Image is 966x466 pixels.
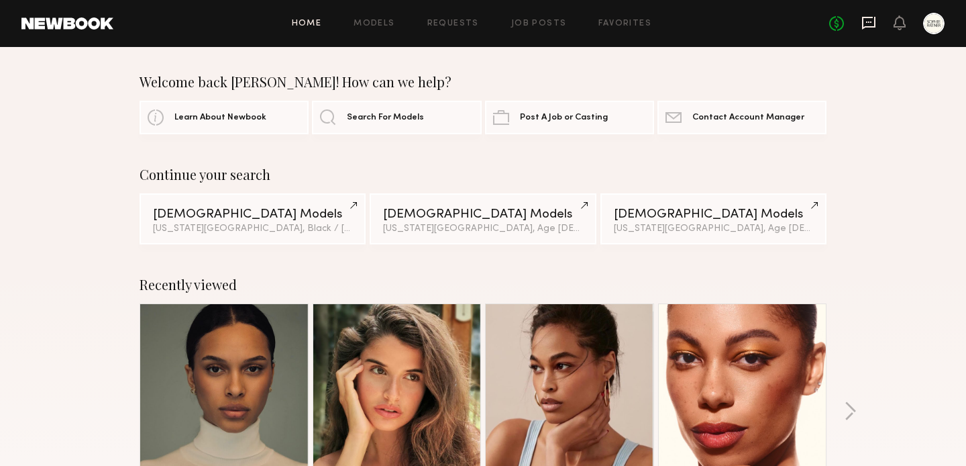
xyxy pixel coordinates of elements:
a: [DEMOGRAPHIC_DATA] Models[US_STATE][GEOGRAPHIC_DATA], Age [DEMOGRAPHIC_DATA] y.o. [600,193,826,244]
div: Continue your search [140,167,826,183]
a: Favorites [598,19,651,28]
span: Post A Job or Casting [520,113,608,122]
div: Welcome back [PERSON_NAME]! How can we help? [140,74,826,90]
div: [US_STATE][GEOGRAPHIC_DATA], Age [DEMOGRAPHIC_DATA] y.o. [383,224,582,234]
a: Post A Job or Casting [485,101,654,134]
a: [DEMOGRAPHIC_DATA] Models[US_STATE][GEOGRAPHIC_DATA], Black / [DEMOGRAPHIC_DATA] [140,193,366,244]
a: Models [354,19,394,28]
a: [DEMOGRAPHIC_DATA] Models[US_STATE][GEOGRAPHIC_DATA], Age [DEMOGRAPHIC_DATA] y.o. [370,193,596,244]
span: Learn About Newbook [174,113,266,122]
a: Requests [427,19,479,28]
div: [DEMOGRAPHIC_DATA] Models [383,208,582,221]
div: [DEMOGRAPHIC_DATA] Models [153,208,352,221]
a: Home [292,19,322,28]
a: Learn About Newbook [140,101,309,134]
div: [US_STATE][GEOGRAPHIC_DATA], Age [DEMOGRAPHIC_DATA] y.o. [614,224,813,234]
div: [DEMOGRAPHIC_DATA] Models [614,208,813,221]
a: Contact Account Manager [657,101,826,134]
span: Search For Models [347,113,424,122]
a: Job Posts [511,19,567,28]
a: Search For Models [312,101,481,134]
div: Recently viewed [140,277,826,293]
div: [US_STATE][GEOGRAPHIC_DATA], Black / [DEMOGRAPHIC_DATA] [153,224,352,234]
span: Contact Account Manager [692,113,804,122]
